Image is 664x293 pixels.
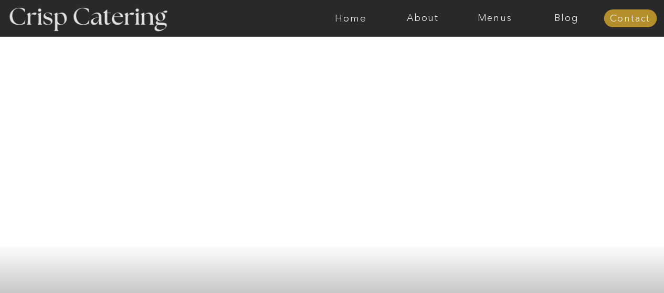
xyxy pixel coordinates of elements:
[531,13,603,24] a: Blog
[459,13,531,24] a: Menus
[604,14,657,24] a: Contact
[315,13,387,24] a: Home
[387,13,459,24] a: About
